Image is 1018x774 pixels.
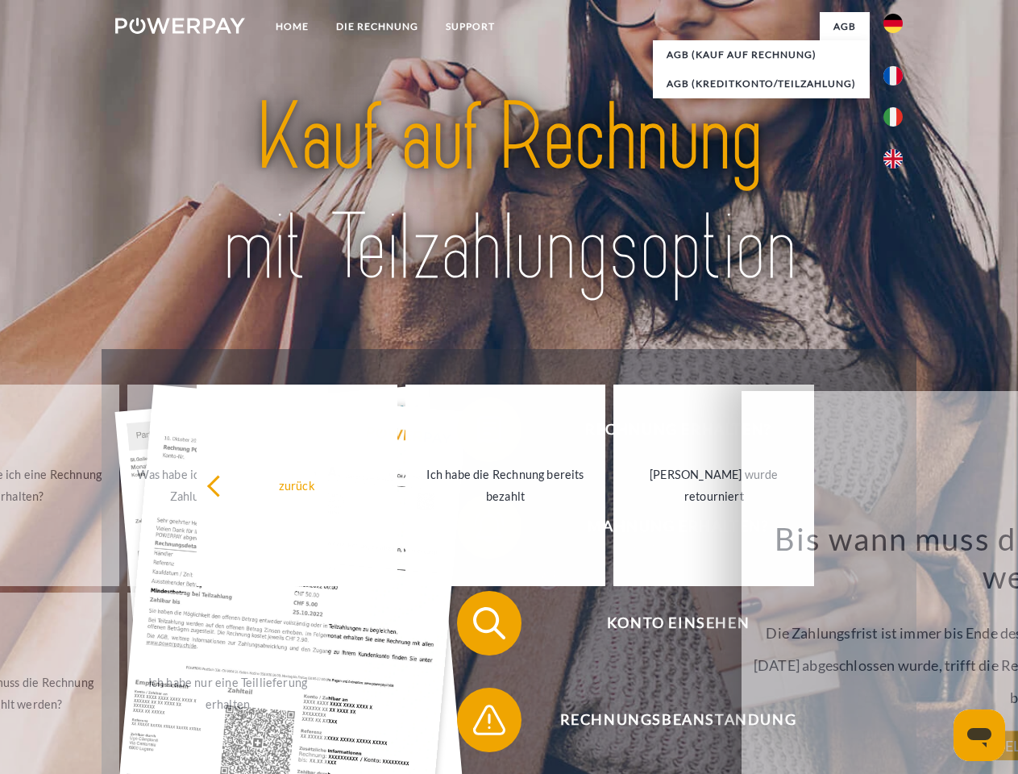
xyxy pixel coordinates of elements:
[415,464,596,507] div: Ich habe die Rechnung bereits bezahlt
[623,464,804,507] div: [PERSON_NAME] wurde retourniert
[480,688,875,752] span: Rechnungsbeanstandung
[653,69,870,98] a: AGB (Kreditkonto/Teilzahlung)
[883,149,903,169] img: en
[137,672,318,715] div: Ich habe nur eine Teillieferung erhalten
[883,66,903,85] img: fr
[954,709,1005,761] iframe: Schaltfläche zum Öffnen des Messaging-Fensters
[480,591,875,655] span: Konto einsehen
[206,474,388,496] div: zurück
[653,40,870,69] a: AGB (Kauf auf Rechnung)
[154,77,864,309] img: title-powerpay_de.svg
[322,12,432,41] a: DIE RECHNUNG
[137,464,318,507] div: Was habe ich noch offen, ist meine Zahlung eingegangen?
[820,12,870,41] a: agb
[432,12,509,41] a: SUPPORT
[457,688,876,752] button: Rechnungsbeanstandung
[883,107,903,127] img: it
[457,591,876,655] button: Konto einsehen
[883,14,903,33] img: de
[115,18,245,34] img: logo-powerpay-white.svg
[127,385,328,586] a: Was habe ich noch offen, ist meine Zahlung eingegangen?
[469,603,509,643] img: qb_search.svg
[262,12,322,41] a: Home
[469,700,509,740] img: qb_warning.svg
